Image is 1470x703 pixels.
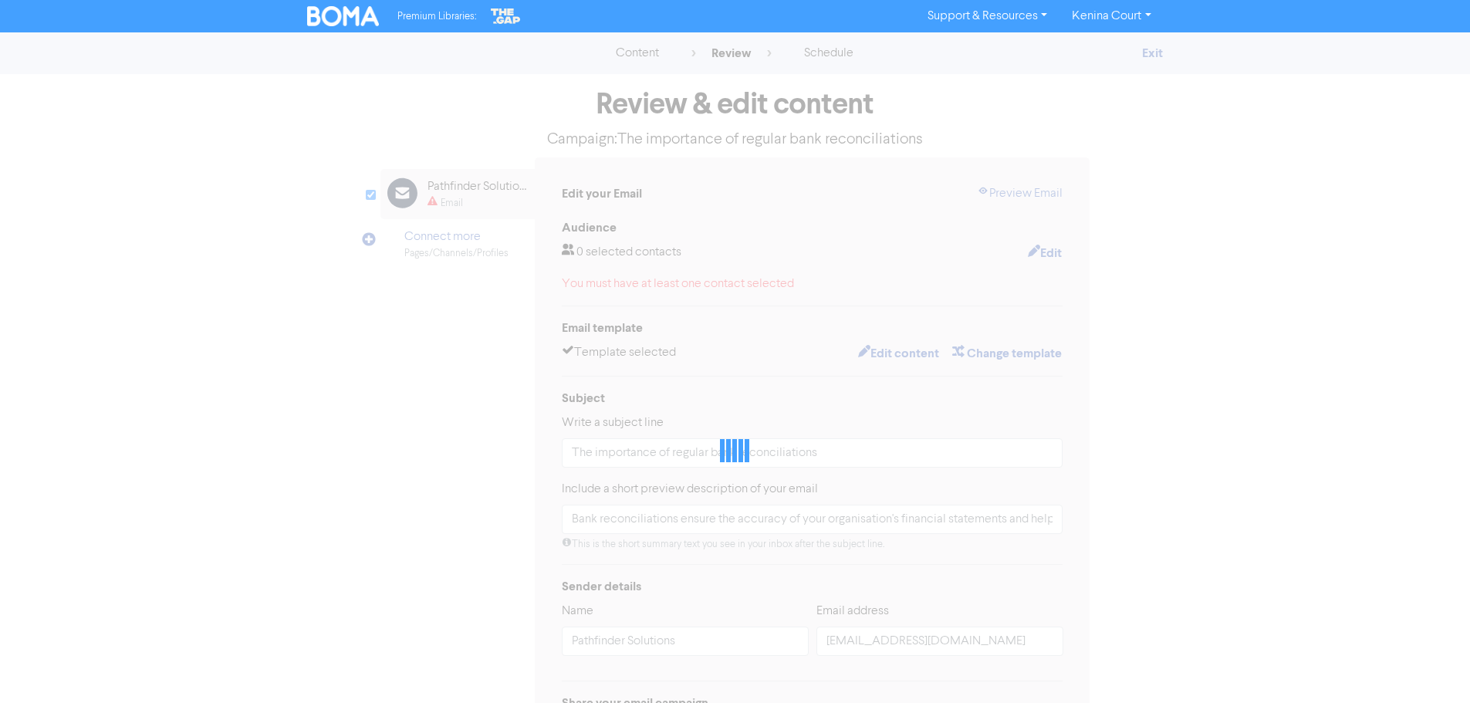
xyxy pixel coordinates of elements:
iframe: Chat Widget [1276,536,1470,703]
a: Support & Resources [915,4,1059,29]
img: The Gap [488,6,522,26]
span: Premium Libraries: [397,12,476,22]
a: Kenina Court [1059,4,1163,29]
img: BOMA Logo [307,6,380,26]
